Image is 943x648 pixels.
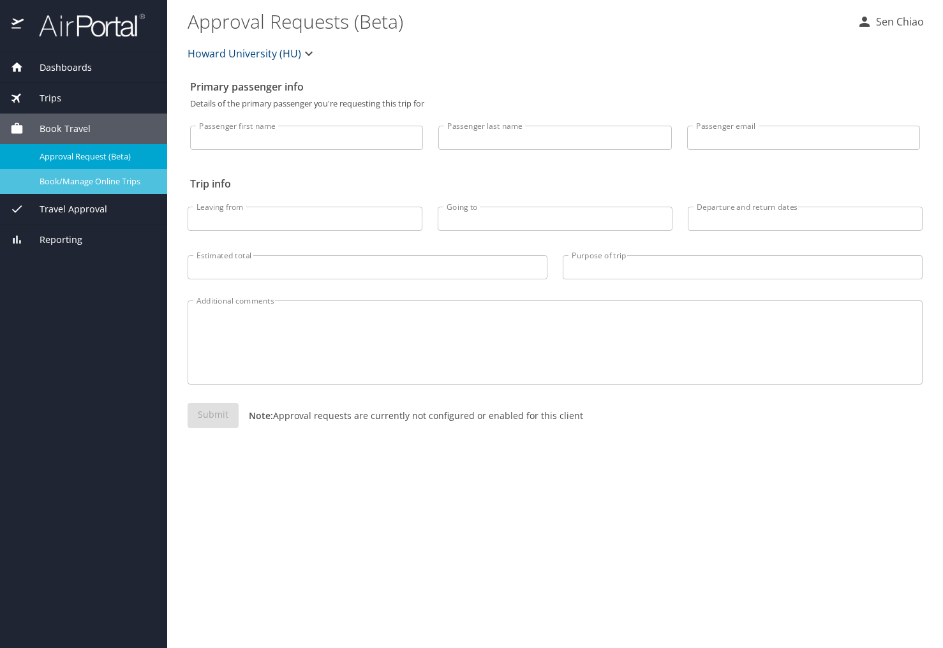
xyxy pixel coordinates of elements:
[40,175,152,188] span: Book/Manage Online Trips
[11,13,25,38] img: icon-airportal.png
[24,202,107,216] span: Travel Approval
[182,41,322,66] button: Howard University (HU)
[188,1,847,41] h1: Approval Requests (Beta)
[24,122,91,136] span: Book Travel
[249,409,273,422] strong: Note:
[25,13,145,38] img: airportal-logo.png
[239,409,583,422] p: Approval requests are currently not configured or enabled for this client
[40,151,152,163] span: Approval Request (Beta)
[190,173,920,194] h2: Trip info
[852,10,929,33] button: Sen Chiao
[24,91,61,105] span: Trips
[188,45,301,63] span: Howard University (HU)
[190,77,920,97] h2: Primary passenger info
[24,233,82,247] span: Reporting
[24,61,92,75] span: Dashboards
[872,14,924,29] p: Sen Chiao
[190,99,920,108] p: Details of the primary passenger you're requesting this trip for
